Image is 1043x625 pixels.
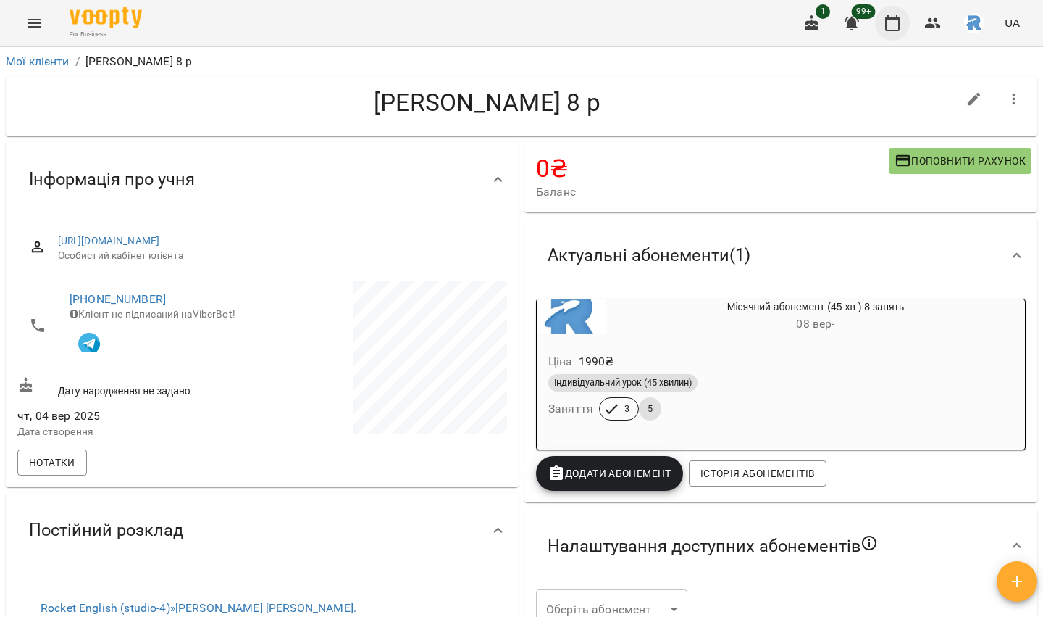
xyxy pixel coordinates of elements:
[548,534,878,558] span: Налаштування доступних абонементів
[860,534,878,552] svg: Якщо не обрано жодного, клієнт зможе побачити всі публічні абонементи
[536,154,889,183] h4: 0 ₴
[689,460,826,487] button: Історія абонементів
[85,53,193,70] p: [PERSON_NAME] 8 р
[70,292,166,306] a: [PHONE_NUMBER]
[17,407,259,425] span: чт, 04 вер 2025
[537,299,1025,438] button: Місячний абонемент (45 хв ) 8 занять08 вер- Ціна1990₴Індивідуальний урок (45 хвилин)Заняття35
[70,322,109,361] button: Клієнт підписаний на VooptyBot
[700,465,815,482] span: Історія абонементів
[1005,15,1020,30] span: UA
[29,168,195,191] span: Інформація про учня
[6,53,1037,70] nav: breadcrumb
[14,374,262,401] div: Дату народження не задано
[17,6,52,41] button: Menu
[796,317,834,331] span: 08 вер -
[524,508,1037,584] div: Налаштування доступних абонементів
[58,235,160,247] a: [URL][DOMAIN_NAME]
[579,353,614,371] p: 1990 ₴
[548,352,573,372] h6: Ціна
[6,142,519,217] div: Інформація про учня
[17,450,87,476] button: Нотатки
[895,152,1026,170] span: Поповнити рахунок
[75,53,80,70] li: /
[70,7,142,28] img: Voopty Logo
[889,148,1031,174] button: Поповнити рахунок
[606,299,1025,334] div: Місячний абонемент (45 хв ) 8 занять
[29,519,183,542] span: Постійний розклад
[616,402,638,415] span: 3
[70,308,235,320] span: Клієнт не підписаний на ViberBot!
[6,54,70,68] a: Мої клієнти
[29,454,75,471] span: Нотатки
[537,299,606,334] div: Місячний абонемент (45 хв ) 8 занять
[548,244,750,267] span: Актуальні абонементи ( 1 )
[17,425,259,439] p: Дата створення
[852,4,876,19] span: 99+
[78,333,100,355] img: Telegram
[524,218,1037,293] div: Актуальні абонементи(1)
[17,88,957,117] h4: [PERSON_NAME] 8 р
[964,13,984,33] img: 4d5b4add5c842939a2da6fce33177f00.jpeg
[58,249,495,263] span: Особистий кабінет клієнта
[999,9,1026,36] button: UA
[548,399,593,419] h6: Заняття
[6,493,519,568] div: Постійний розклад
[816,4,830,19] span: 1
[548,376,698,389] span: Індивідуальний урок (45 хвилин)
[70,30,142,39] span: For Business
[548,465,671,482] span: Додати Абонемент
[41,601,356,615] a: Rocket English (studio-4)»[PERSON_NAME] [PERSON_NAME].
[536,183,889,201] span: Баланс
[639,402,661,415] span: 5
[536,456,683,491] button: Додати Абонемент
